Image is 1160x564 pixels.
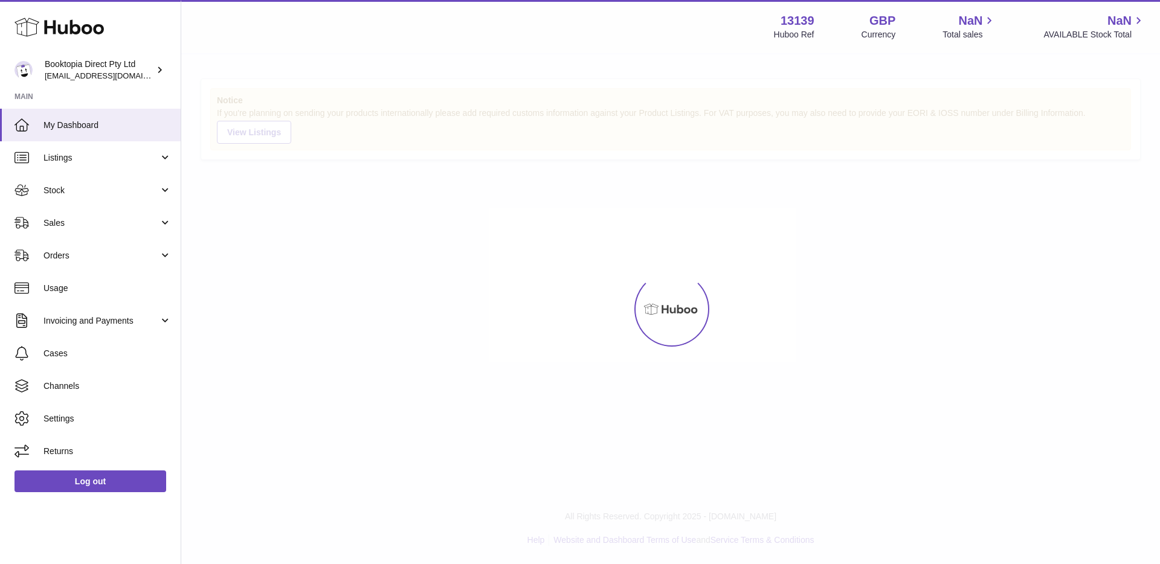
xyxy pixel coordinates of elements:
[43,348,172,359] span: Cases
[43,446,172,457] span: Returns
[43,120,172,131] span: My Dashboard
[942,29,996,40] span: Total sales
[14,61,33,79] img: buz@sabweb.com.au
[1043,13,1145,40] a: NaN AVAILABLE Stock Total
[45,71,178,80] span: [EMAIL_ADDRESS][DOMAIN_NAME]
[43,250,159,261] span: Orders
[862,29,896,40] div: Currency
[942,13,996,40] a: NaN Total sales
[43,152,159,164] span: Listings
[43,283,172,294] span: Usage
[43,413,172,425] span: Settings
[45,59,153,82] div: Booktopia Direct Pty Ltd
[781,13,814,29] strong: 13139
[774,29,814,40] div: Huboo Ref
[869,13,895,29] strong: GBP
[43,185,159,196] span: Stock
[958,13,982,29] span: NaN
[1107,13,1132,29] span: NaN
[43,217,159,229] span: Sales
[14,470,166,492] a: Log out
[43,315,159,327] span: Invoicing and Payments
[43,380,172,392] span: Channels
[1043,29,1145,40] span: AVAILABLE Stock Total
